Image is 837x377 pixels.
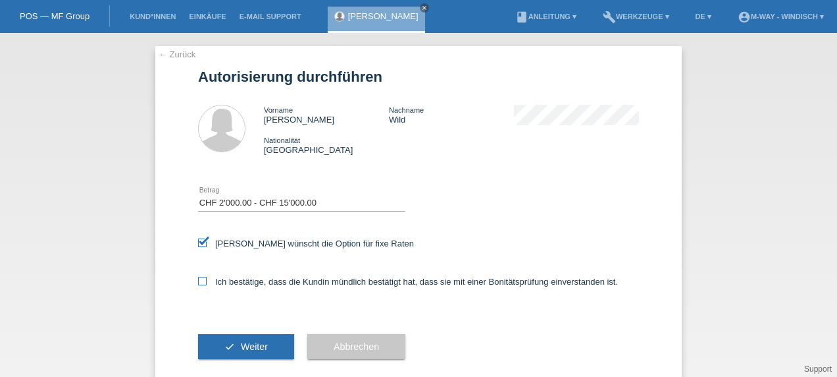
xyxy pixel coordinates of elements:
span: Abbrechen [334,341,379,352]
div: [GEOGRAPHIC_DATA] [264,135,389,155]
i: build [603,11,616,24]
a: account_circlem-way - Windisch ▾ [731,13,830,20]
a: close [420,3,429,13]
span: Nationalität [264,136,300,144]
label: Ich bestätige, dass die Kundin mündlich bestätigt hat, dass sie mit einer Bonitätsprüfung einvers... [198,277,618,287]
a: buildWerkzeuge ▾ [596,13,676,20]
a: [PERSON_NAME] [348,11,419,21]
i: check [224,341,235,352]
button: Abbrechen [307,334,405,359]
i: book [515,11,528,24]
a: Einkäufe [182,13,232,20]
label: [PERSON_NAME] wünscht die Option für fixe Raten [198,239,414,248]
div: [PERSON_NAME] [264,105,389,125]
h1: Autorisierung durchführen [198,69,639,85]
a: ← Zurück [159,49,195,59]
a: Kund*innen [123,13,182,20]
i: close [421,5,428,11]
div: Wild [389,105,514,125]
button: check Weiter [198,334,294,359]
span: Vorname [264,106,293,114]
a: POS — MF Group [20,11,89,21]
a: DE ▾ [689,13,718,20]
span: Nachname [389,106,424,114]
a: Support [804,364,832,374]
i: account_circle [738,11,751,24]
span: Weiter [241,341,268,352]
a: bookAnleitung ▾ [509,13,583,20]
a: E-Mail Support [233,13,308,20]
